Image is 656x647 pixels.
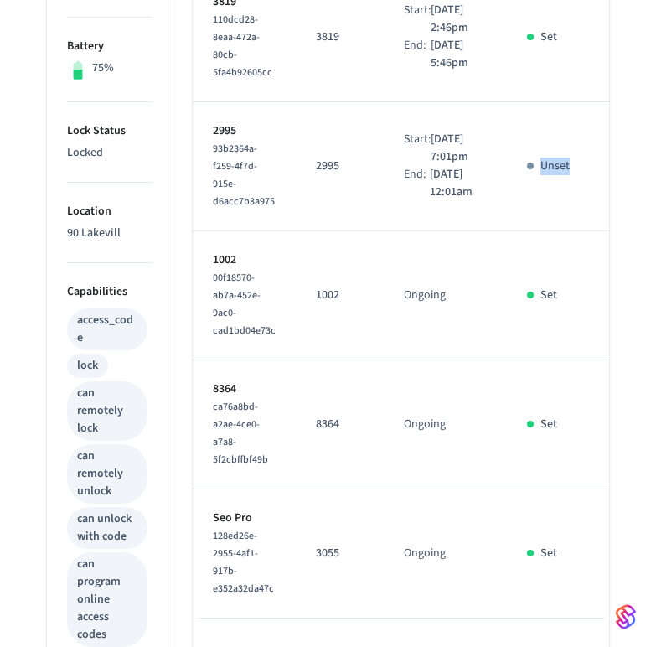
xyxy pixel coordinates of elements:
[67,283,152,301] p: Capabilities
[77,556,137,644] div: can program online access codes
[431,131,487,166] p: [DATE] 7:01pm
[540,545,557,562] p: Set
[77,510,137,546] div: can unlock with code
[316,287,364,304] p: 1002
[213,271,276,338] span: 00f18570-ab7a-452e-9ac0-cad1bd04e73c
[384,360,507,489] td: Ongoing
[404,166,430,201] div: End:
[316,158,364,175] p: 2995
[316,28,364,46] p: 3819
[67,225,152,242] p: 90 Lakevill
[67,203,152,220] p: Location
[540,28,557,46] p: Set
[616,603,636,630] img: SeamLogoGradient.69752ec5.svg
[316,545,364,562] p: 3055
[404,2,431,37] div: Start:
[431,37,487,72] p: [DATE] 5:46pm
[430,166,487,201] p: [DATE] 12:01am
[431,2,487,37] p: [DATE] 2:46pm
[213,380,276,398] p: 8364
[213,142,275,209] span: 93b2364a-f259-4f7d-915e-d6acc7b3a975
[404,131,431,166] div: Start:
[213,122,276,140] p: 2995
[67,122,152,140] p: Lock Status
[540,416,557,433] p: Set
[404,37,431,72] div: End:
[384,231,507,360] td: Ongoing
[77,385,137,437] div: can remotely lock
[213,510,276,527] p: Seo Pro
[77,357,98,375] div: lock
[213,251,276,269] p: 1002
[384,489,507,619] td: Ongoing
[77,312,137,347] div: access_code
[540,287,557,304] p: Set
[213,400,268,467] span: ca76a8bd-a2ae-4ce0-a7a8-5f2cbffbf49b
[316,416,364,433] p: 8364
[213,13,272,80] span: 110dcd28-8eaa-472a-80cb-5fa4b92605cc
[92,60,114,77] p: 75%
[77,448,137,500] div: can remotely unlock
[67,38,152,55] p: Battery
[213,529,274,596] span: 128ed26e-2955-4af1-917b-e352a32da47c
[540,158,570,175] p: Unset
[67,144,152,162] p: Locked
